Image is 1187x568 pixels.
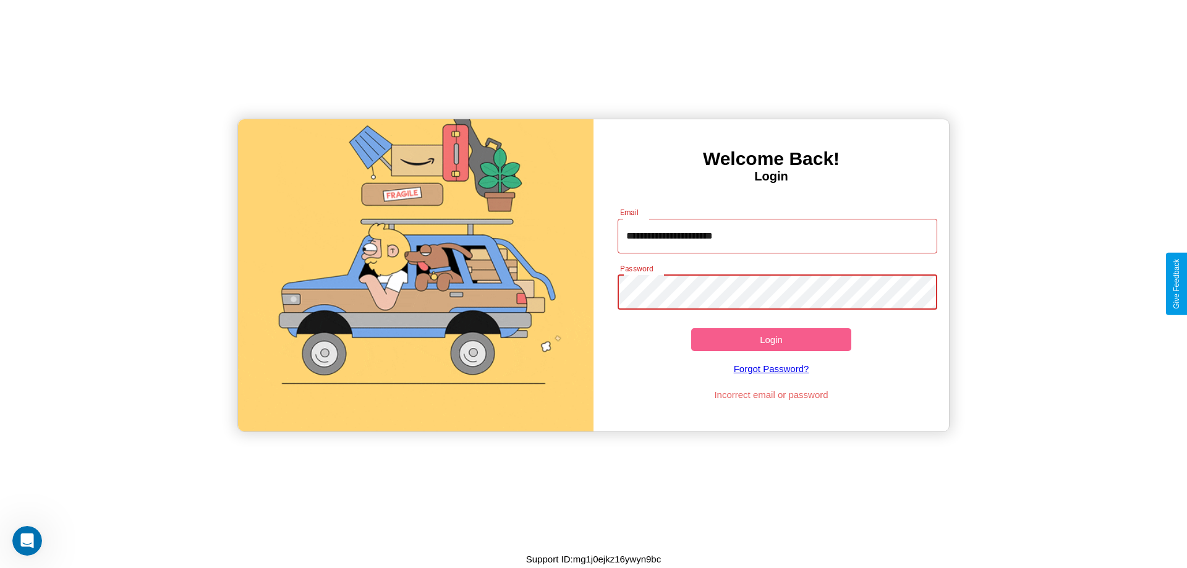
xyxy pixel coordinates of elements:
div: Give Feedback [1172,259,1181,309]
iframe: Intercom live chat [12,526,42,556]
h4: Login [593,169,949,184]
button: Login [691,328,851,351]
label: Email [620,207,639,218]
a: Forgot Password? [611,351,932,386]
h3: Welcome Back! [593,148,949,169]
label: Password [620,263,653,274]
img: gif [238,119,593,431]
p: Incorrect email or password [611,386,932,403]
p: Support ID: mg1j0ejkz16ywyn9bc [526,551,661,567]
